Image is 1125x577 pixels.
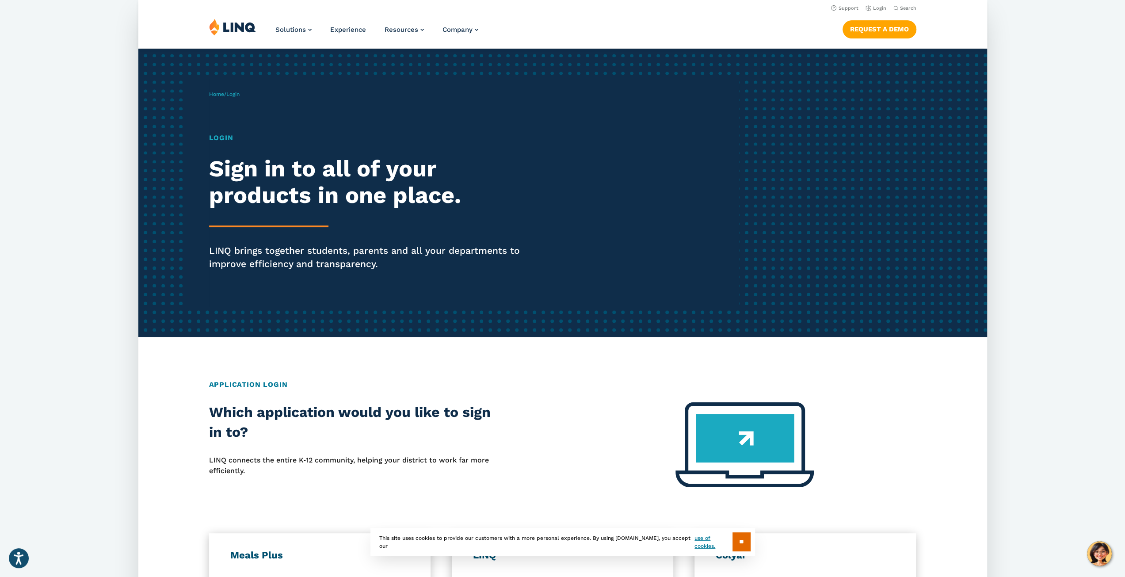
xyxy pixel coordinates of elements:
a: Experience [330,26,366,34]
a: Request a Demo [842,20,916,38]
nav: Button Navigation [842,19,916,38]
span: Solutions [275,26,306,34]
a: use of cookies. [694,534,732,550]
button: Hello, have a question? Let’s chat. [1087,541,1112,566]
h2: Sign in to all of your products in one place. [209,156,536,209]
span: Login [226,91,240,97]
nav: Utility Navigation [138,3,987,12]
h2: Which application would you like to sign in to? [209,402,492,443]
a: Support [831,5,858,11]
h1: Login [209,133,536,143]
a: Home [209,91,224,97]
a: Login [865,5,886,11]
p: LINQ brings together students, parents and all your departments to improve efficiency and transpa... [209,244,536,271]
nav: Primary Navigation [275,19,478,48]
span: Resources [385,26,418,34]
div: This site uses cookies to provide our customers with a more personal experience. By using [DOMAIN... [370,528,755,556]
span: Search [900,5,916,11]
button: Open Search Bar [893,5,916,11]
p: LINQ connects the entire K‑12 community, helping your district to work far more efficiently. [209,455,492,477]
span: / [209,91,240,97]
a: Resources [385,26,424,34]
a: Company [442,26,478,34]
h2: Application Login [209,379,916,390]
span: Company [442,26,473,34]
a: Solutions [275,26,312,34]
img: LINQ | K‑12 Software [209,19,256,35]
